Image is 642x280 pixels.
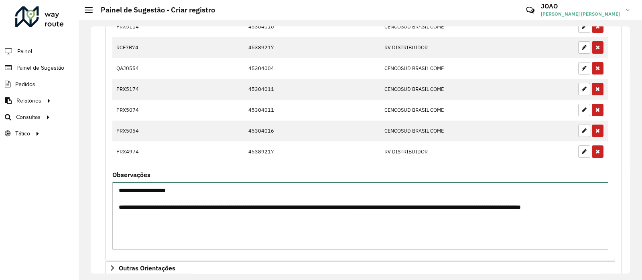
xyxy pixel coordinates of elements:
td: 45304004 [244,58,380,79]
span: Relatórios [16,97,41,105]
td: CENCOSUD BRASIL COME [380,100,496,121]
td: CENCOSUD BRASIL COME [380,121,496,141]
td: 45389217 [244,141,380,162]
span: Consultas [16,113,41,121]
td: PRX5114 [112,16,165,37]
td: 45304010 [244,16,380,37]
td: RV DISTRIBUIDOR [380,37,496,58]
label: Observações [112,170,150,179]
td: CENCOSUD BRASIL COME [380,16,496,37]
h2: Painel de Sugestão - Criar registro [93,6,215,14]
span: Painel [17,47,32,56]
td: RCE7B74 [112,37,165,58]
td: 45304011 [244,100,380,121]
span: Pedidos [15,80,35,89]
td: 45304016 [244,121,380,141]
td: 45304011 [244,79,380,100]
td: CENCOSUD BRASIL COME [380,79,496,100]
td: PRX5074 [112,100,165,121]
span: [PERSON_NAME] [PERSON_NAME] [541,10,620,18]
td: PRX5054 [112,121,165,141]
span: Outras Orientações [119,265,175,271]
td: CENCOSUD BRASIL COME [380,58,496,79]
h3: JOAO [541,2,620,10]
td: PRX4974 [112,141,165,162]
td: QAJ0554 [112,58,165,79]
td: 45389217 [244,37,380,58]
span: Painel de Sugestão [16,64,64,72]
a: Outras Orientações [106,261,615,275]
td: PRX5174 [112,79,165,100]
td: RV DISTRIBUIDOR [380,141,496,162]
span: Tático [15,129,30,138]
a: Contato Rápido [522,2,539,19]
